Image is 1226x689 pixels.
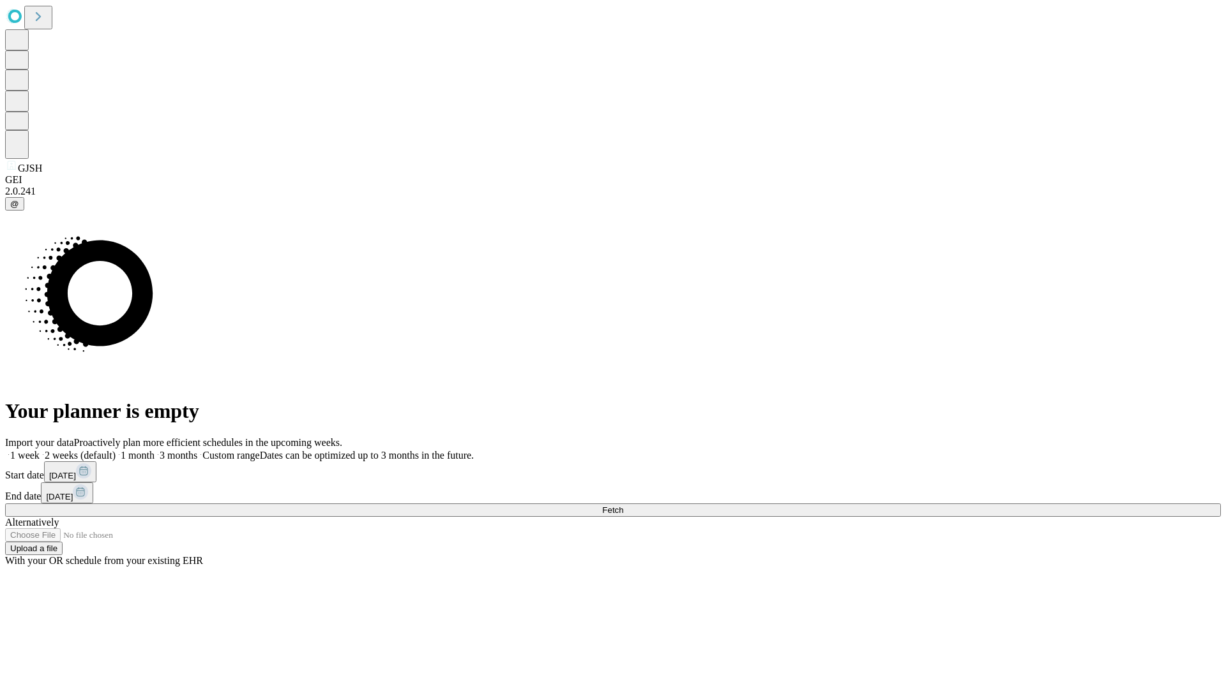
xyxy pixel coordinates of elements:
div: GEI [5,174,1221,186]
span: [DATE] [46,492,73,501]
button: Fetch [5,503,1221,517]
div: Start date [5,461,1221,482]
span: 1 week [10,450,40,461]
div: 2.0.241 [5,186,1221,197]
h1: Your planner is empty [5,399,1221,423]
span: Dates can be optimized up to 3 months in the future. [260,450,474,461]
span: 1 month [121,450,155,461]
span: Proactively plan more efficient schedules in the upcoming weeks. [74,437,342,448]
span: Fetch [602,505,623,515]
span: Alternatively [5,517,59,528]
span: @ [10,199,19,209]
span: Custom range [202,450,259,461]
span: GJSH [18,163,42,174]
button: Upload a file [5,542,63,555]
button: @ [5,197,24,211]
span: Import your data [5,437,74,448]
span: 2 weeks (default) [45,450,116,461]
span: 3 months [160,450,197,461]
span: [DATE] [49,471,76,480]
button: [DATE] [41,482,93,503]
div: End date [5,482,1221,503]
button: [DATE] [44,461,96,482]
span: With your OR schedule from your existing EHR [5,555,203,566]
